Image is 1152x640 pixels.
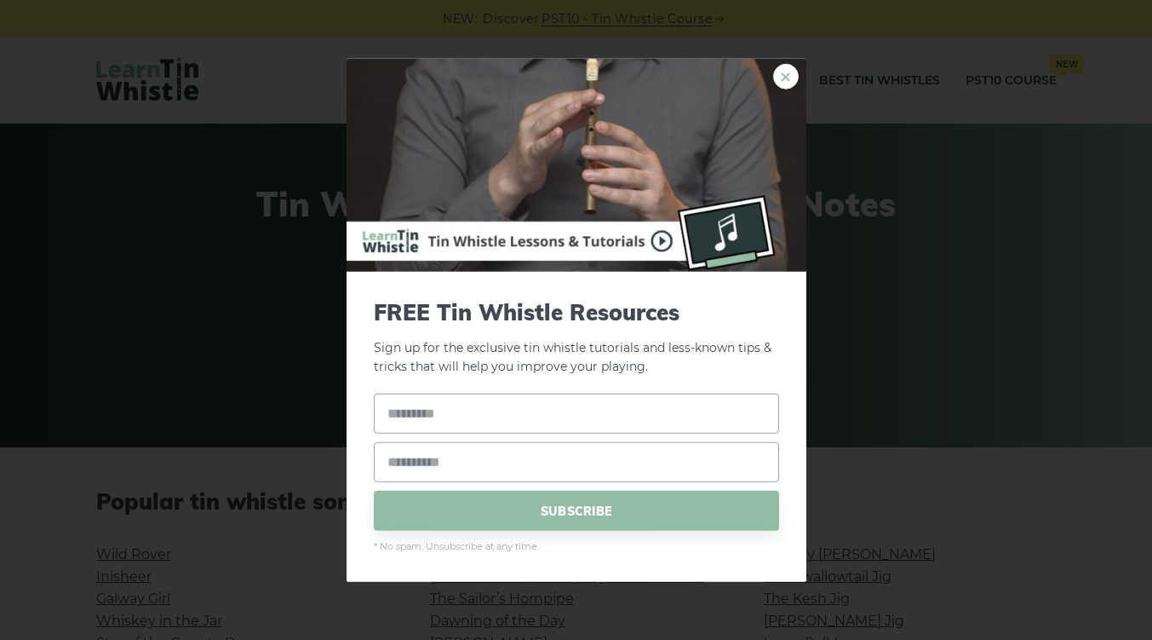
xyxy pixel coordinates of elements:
[374,539,779,555] span: * No spam. Unsubscribe at any time.
[374,298,779,377] p: Sign up for the exclusive tin whistle tutorials and less-known tips & tricks that will help you i...
[374,298,779,325] span: FREE Tin Whistle Resources
[374,491,779,531] span: SUBSCRIBE
[773,63,799,89] a: ×
[347,58,806,271] img: Tin Whistle Buying Guide Preview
